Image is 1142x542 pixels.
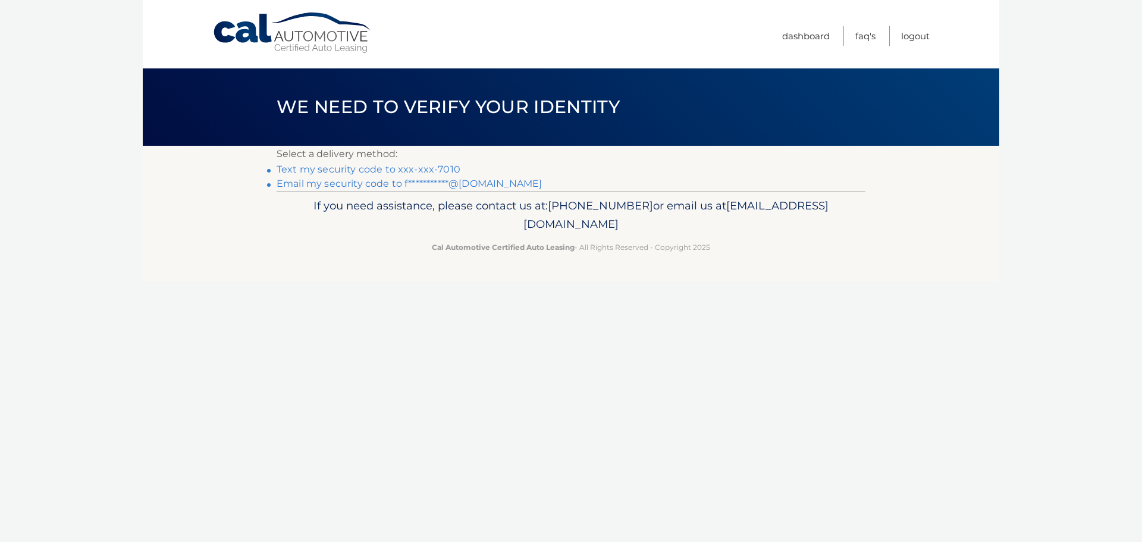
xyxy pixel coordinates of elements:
a: FAQ's [855,26,876,46]
a: Cal Automotive [212,12,373,54]
p: Select a delivery method: [277,146,865,162]
span: [PHONE_NUMBER] [548,199,653,212]
p: If you need assistance, please contact us at: or email us at [284,196,858,234]
a: Logout [901,26,930,46]
a: Dashboard [782,26,830,46]
p: - All Rights Reserved - Copyright 2025 [284,241,858,253]
strong: Cal Automotive Certified Auto Leasing [432,243,575,252]
span: We need to verify your identity [277,96,620,118]
a: Text my security code to xxx-xxx-7010 [277,164,460,175]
